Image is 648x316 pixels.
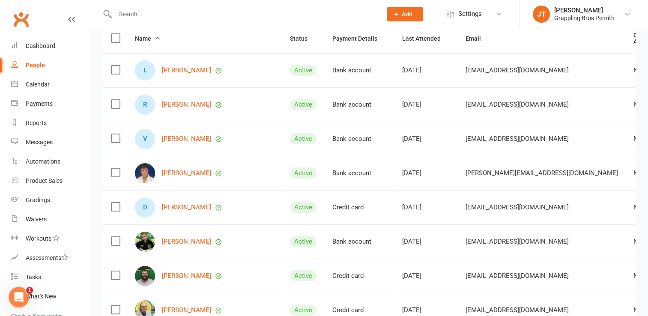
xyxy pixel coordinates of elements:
a: Assessments [11,248,90,268]
div: Active [290,99,317,110]
a: [PERSON_NAME] [162,307,211,314]
div: No [633,272,644,280]
a: Automations [11,152,90,171]
div: Bank account [332,170,387,177]
div: Bank account [332,101,387,108]
a: Gradings [11,191,90,210]
div: [DATE] [402,272,450,280]
button: Payment Details [332,33,387,44]
span: Last Attended [402,35,450,42]
a: [PERSON_NAME] [162,272,211,280]
div: Workouts [26,235,51,242]
button: Email [466,33,490,44]
div: No [633,135,644,143]
div: Credit card [332,204,387,211]
a: People [11,56,90,75]
a: [PERSON_NAME] [162,67,211,74]
a: [PERSON_NAME] [162,135,211,143]
span: 1 [26,287,33,294]
img: Christopher [135,266,155,286]
span: Email [466,35,490,42]
div: JT [533,6,550,23]
div: Active [290,133,317,144]
div: No [633,101,644,108]
div: Valentina [135,129,155,149]
div: Tasks [26,274,41,280]
span: [PERSON_NAME][EMAIL_ADDRESS][DOMAIN_NAME] [466,165,618,181]
div: Credit card [332,272,387,280]
div: Darcy [135,197,155,218]
div: Credit card [332,307,387,314]
a: [PERSON_NAME] [162,204,211,211]
a: [PERSON_NAME] [162,101,211,108]
div: No [633,204,644,211]
a: Clubworx [10,9,32,30]
a: Tasks [11,268,90,287]
div: No [633,170,644,177]
span: [EMAIL_ADDRESS][DOMAIN_NAME] [466,131,569,147]
a: Waivers [11,210,90,229]
div: [DATE] [402,101,450,108]
div: Gradings [26,197,50,203]
div: [DATE] [402,67,450,74]
div: Bank account [332,67,387,74]
a: Calendar [11,75,90,94]
a: Messages [11,133,90,152]
div: [DATE] [402,170,450,177]
div: [DATE] [402,135,450,143]
span: [EMAIL_ADDRESS][DOMAIN_NAME] [466,199,569,215]
span: Name [135,35,161,42]
input: Search... [113,8,376,20]
a: [PERSON_NAME] [162,170,211,177]
div: People [26,62,45,69]
div: [DATE] [402,238,450,245]
a: [PERSON_NAME] [162,238,211,245]
img: Maci [135,232,155,252]
span: Add [402,11,412,18]
div: Bank account [332,238,387,245]
div: Product Sales [26,177,63,184]
div: No [633,238,644,245]
div: Payments [26,100,53,107]
span: [EMAIL_ADDRESS][DOMAIN_NAME] [466,96,569,113]
div: Assessments [26,254,68,261]
span: Payment Details [332,35,387,42]
div: Lola [135,60,155,80]
span: Settings [458,4,482,24]
span: [EMAIL_ADDRESS][DOMAIN_NAME] [466,268,569,284]
div: Active [290,236,317,247]
a: What's New [11,287,90,306]
div: Waivers [26,216,47,223]
div: Calendar [26,81,50,88]
span: Status [290,35,317,42]
button: Status [290,33,317,44]
div: Active [290,167,317,179]
div: Automations [26,158,60,165]
div: Active [290,270,317,281]
span: [EMAIL_ADDRESS][DOMAIN_NAME] [466,62,569,78]
div: Active [290,202,317,213]
div: No [633,67,644,74]
a: Reports [11,113,90,133]
img: Zac [135,163,155,183]
button: Add [387,7,423,21]
div: Grappling Bros Penrith [554,14,615,22]
button: Name [135,33,161,44]
div: What's New [26,293,57,300]
a: Product Sales [11,171,90,191]
div: [DATE] [402,204,450,211]
a: Workouts [11,229,90,248]
div: Romeo [135,95,155,115]
a: Payments [11,94,90,113]
div: [PERSON_NAME] [554,6,615,14]
div: Bank account [332,135,387,143]
a: Dashboard [11,36,90,56]
button: Last Attended [402,33,450,44]
div: Messages [26,139,53,146]
div: [DATE] [402,307,450,314]
iframe: Intercom live chat [9,287,29,307]
div: Active [290,304,317,316]
div: Reports [26,119,47,126]
div: No [633,307,644,314]
div: Dashboard [26,42,55,49]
